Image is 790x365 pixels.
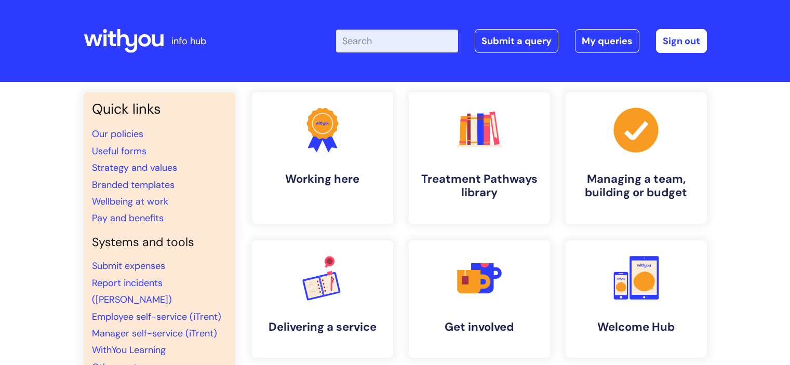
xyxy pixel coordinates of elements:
[574,172,699,200] h4: Managing a team, building or budget
[566,92,707,224] a: Managing a team, building or budget
[92,310,221,323] a: Employee self-service (iTrent)
[92,128,143,140] a: Our policies
[260,320,385,334] h4: Delivering a service
[417,320,542,334] h4: Get involved
[417,172,542,200] h4: Treatment Pathways library
[92,145,146,157] a: Useful forms
[566,240,707,358] a: Welcome Hub
[92,260,165,272] a: Submit expenses
[92,235,227,250] h4: Systems and tools
[575,29,639,53] a: My queries
[574,320,699,334] h4: Welcome Hub
[92,212,164,224] a: Pay and benefits
[92,327,217,340] a: Manager self-service (iTrent)
[252,92,393,224] a: Working here
[92,344,166,356] a: WithYou Learning
[656,29,707,53] a: Sign out
[92,161,177,174] a: Strategy and values
[171,33,206,49] p: info hub
[252,240,393,358] a: Delivering a service
[475,29,558,53] a: Submit a query
[336,29,707,53] div: | -
[92,277,172,306] a: Report incidents ([PERSON_NAME])
[409,92,550,224] a: Treatment Pathways library
[409,240,550,358] a: Get involved
[92,179,175,191] a: Branded templates
[336,30,458,52] input: Search
[92,101,227,117] h3: Quick links
[92,195,168,208] a: Wellbeing at work
[260,172,385,186] h4: Working here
